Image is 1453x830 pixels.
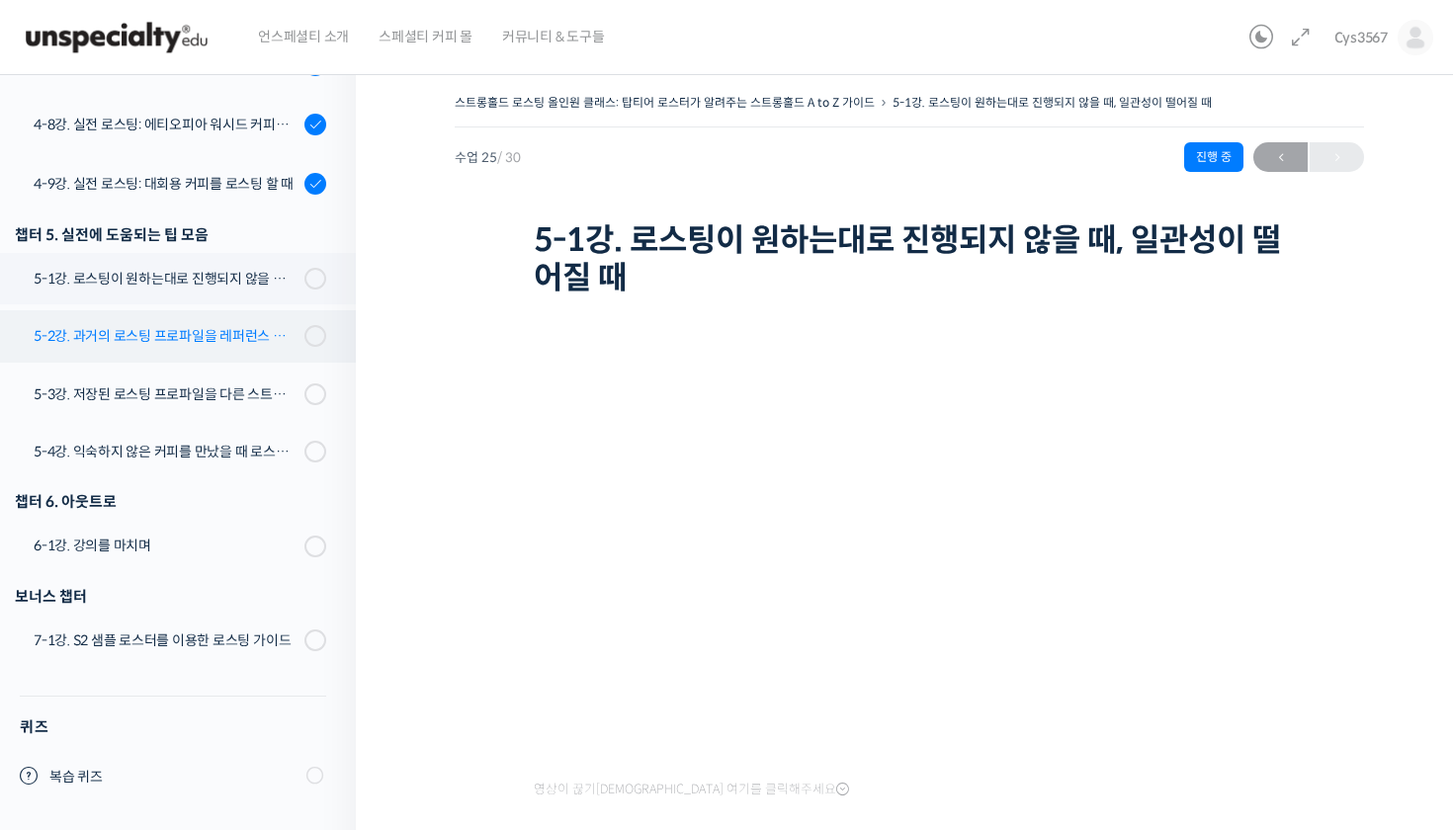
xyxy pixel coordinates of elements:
span: 홈 [62,656,74,672]
div: 5-1강. 로스팅이 원하는대로 진행되지 않을 때, 일관성이 떨어질 때 [34,268,299,290]
div: 5-2강. 과거의 로스팅 프로파일을 레퍼런스 삼아 리뷰하는 방법 [34,325,299,347]
span: ← [1253,144,1308,171]
span: Cys3567 [1334,29,1388,46]
div: 챕터 6. 아웃트로 [15,488,326,515]
span: 복습 퀴즈 [49,767,103,788]
div: 챕터 5. 실전에 도움되는 팁 모음 [15,221,326,248]
a: 5-1강. 로스팅이 원하는대로 진행되지 않을 때, 일관성이 떨어질 때 [893,95,1212,110]
h1: 5-1강. 로스팅이 원하는대로 진행되지 않을 때, 일관성이 떨어질 때 [534,221,1285,297]
span: 설정 [305,656,329,672]
a: 대화 [130,626,255,676]
div: 5-4강. 익숙하지 않은 커피를 만났을 때 로스팅 전략 세우는 방법 [34,441,299,462]
h4: 퀴즈 [20,696,326,737]
span: 영상이 끊기[DEMOGRAPHIC_DATA] 여기를 클릭해주세요 [534,782,849,797]
div: 진행 중 [1184,142,1243,172]
a: 설정 [255,626,380,676]
a: 스트롱홀드 로스팅 올인원 클래스: 탑티어 로스터가 알려주는 스트롱홀드 A to Z 가이드 [455,95,875,110]
div: 6-1강. 강의를 마치며 [34,535,299,556]
div: 4-8강. 실전 로스팅: 에티오피아 워시드 커피를 에스프레소용으로 로스팅 할 때 [34,114,299,135]
span: 수업 25 [455,151,521,164]
div: 보너스 챕터 [15,583,326,610]
span: / 30 [497,149,521,166]
a: 홈 [6,626,130,676]
div: 7-1강. S2 샘플 로스터를 이용한 로스팅 가이드 [34,629,299,651]
span: 대화 [181,657,205,673]
div: 5-3강. 저장된 로스팅 프로파일을 다른 스트롱홀드 로스팅 머신에서 적용할 경우에 보정하는 방법 [34,383,299,405]
div: 4-9강. 실전 로스팅: 대회용 커피를 로스팅 할 때 [34,173,299,195]
a: ←이전 [1253,142,1308,172]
